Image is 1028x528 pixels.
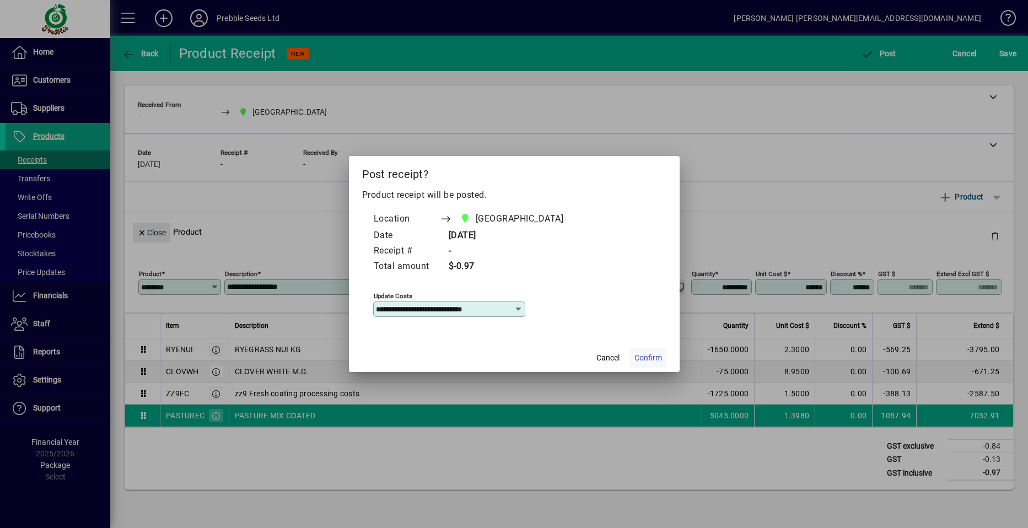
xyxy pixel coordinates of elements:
[373,244,440,259] td: Receipt #
[440,259,585,274] td: $-0.97
[440,228,585,244] td: [DATE]
[349,156,680,188] h2: Post receipt?
[362,188,666,202] p: Product receipt will be posted.
[634,352,662,364] span: Confirm
[476,212,564,225] span: [GEOGRAPHIC_DATA]
[374,292,412,300] mat-label: Update costs
[373,211,440,228] td: Location
[458,211,568,227] span: CHRISTCHURCH
[440,244,585,259] td: -
[373,259,440,274] td: Total amount
[596,352,620,364] span: Cancel
[590,348,626,368] button: Cancel
[373,228,440,244] td: Date
[630,348,666,368] button: Confirm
